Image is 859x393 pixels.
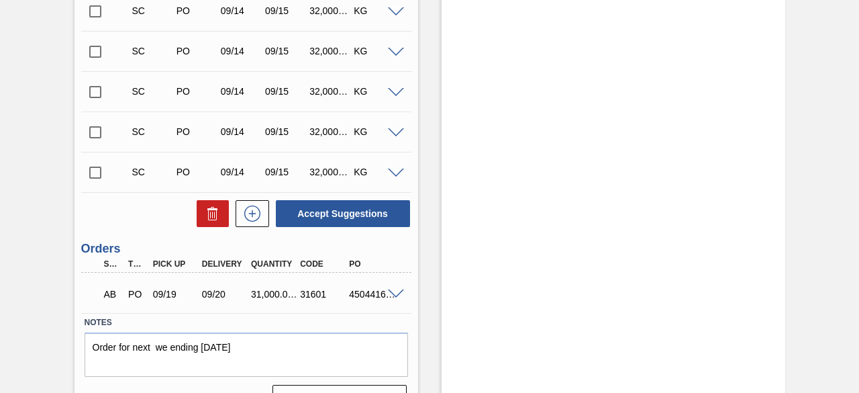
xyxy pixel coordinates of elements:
[150,259,203,269] div: Pick up
[129,126,176,137] div: Suggestion Created
[297,259,350,269] div: Code
[81,242,411,256] h3: Orders
[125,259,148,269] div: Type
[129,46,176,56] div: Suggestion Created
[173,46,220,56] div: Purchase order
[350,86,397,97] div: KG
[262,46,309,56] div: 09/15/2025
[173,86,220,97] div: Purchase order
[350,167,397,177] div: KG
[199,289,252,300] div: 09/20/2025
[350,5,397,16] div: KG
[262,167,309,177] div: 09/15/2025
[129,167,176,177] div: Suggestion Created
[248,259,301,269] div: Quantity
[306,126,353,137] div: 32,000.000
[306,167,353,177] div: 32,000.000
[306,86,353,97] div: 32,000.000
[85,333,408,377] textarea: Order for next we ending [DATE]
[129,86,176,97] div: Suggestion Created
[248,289,301,300] div: 31,000.000
[217,5,264,16] div: 09/14/2025
[101,279,124,309] div: Awaiting Billing
[346,289,399,300] div: 4504416723
[129,5,176,16] div: Suggestion Created
[350,46,397,56] div: KG
[262,5,309,16] div: 09/15/2025
[269,199,411,228] div: Accept Suggestions
[217,167,264,177] div: 09/14/2025
[306,5,353,16] div: 32,000.000
[173,126,220,137] div: Purchase order
[104,289,121,300] p: AB
[150,289,203,300] div: 09/19/2025
[276,200,410,227] button: Accept Suggestions
[262,126,309,137] div: 09/15/2025
[173,167,220,177] div: Purchase order
[229,200,269,227] div: New suggestion
[217,86,264,97] div: 09/14/2025
[350,126,397,137] div: KG
[101,259,124,269] div: Step
[346,259,399,269] div: PO
[217,46,264,56] div: 09/14/2025
[306,46,353,56] div: 32,000.000
[297,289,350,300] div: 31601
[125,289,148,300] div: Purchase order
[85,313,408,333] label: Notes
[190,200,229,227] div: Delete Suggestions
[217,126,264,137] div: 09/14/2025
[173,5,220,16] div: Purchase order
[262,86,309,97] div: 09/15/2025
[199,259,252,269] div: Delivery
